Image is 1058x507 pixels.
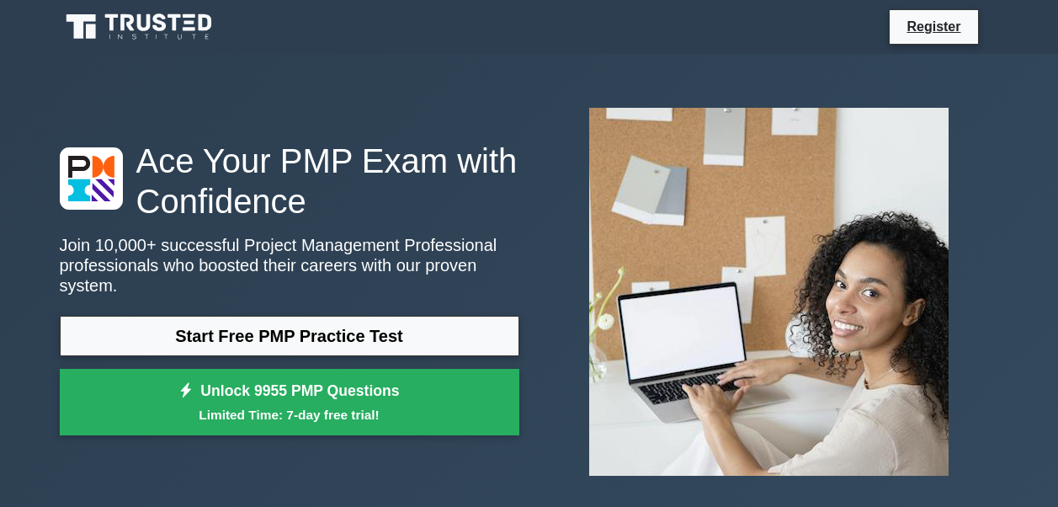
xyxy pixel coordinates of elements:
a: Start Free PMP Practice Test [60,316,519,356]
a: Register [896,16,970,37]
a: Unlock 9955 PMP QuestionsLimited Time: 7-day free trial! [60,369,519,436]
h1: Ace Your PMP Exam with Confidence [60,141,519,221]
p: Join 10,000+ successful Project Management Professional professionals who boosted their careers w... [60,235,519,296]
small: Limited Time: 7-day free trial! [81,405,498,424]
